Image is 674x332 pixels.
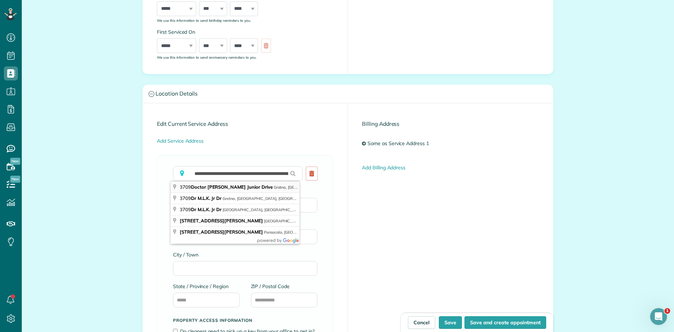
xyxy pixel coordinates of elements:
label: State / Province / Region [173,283,240,290]
a: Add Service Address [157,138,204,144]
span: 3709 [180,184,274,190]
span: Dr M.L.K. Jr Dr [191,207,222,212]
button: Save [439,316,462,329]
span: [STREET_ADDRESS][PERSON_NAME] [180,229,263,235]
span: Gretna, [GEOGRAPHIC_DATA], [GEOGRAPHIC_DATA] [274,185,369,190]
sub: We use this information to send birthday reminders to you. [157,18,251,22]
span: 3709 [180,207,223,212]
h4: Edit Current Service Address [157,121,333,127]
span: Doctor [PERSON_NAME] Junior Drive [191,184,273,190]
a: Location Details [143,85,553,103]
span: 3709 [180,195,223,201]
span: 1 [665,308,670,314]
span: New [10,176,20,183]
a: Same as Service Address 1 [366,137,434,150]
span: Gretna, [GEOGRAPHIC_DATA], [GEOGRAPHIC_DATA] [223,196,318,201]
a: Add Billing Address [362,164,405,171]
a: Cancel [408,316,435,329]
button: Save and create appointment [464,316,546,329]
span: Dr M.L.K. Jr Dr [191,195,222,201]
span: [GEOGRAPHIC_DATA], [GEOGRAPHIC_DATA], [GEOGRAPHIC_DATA] [223,207,345,212]
label: City / Town [173,251,317,258]
h5: Property access information [173,318,317,323]
span: Pensacola, [GEOGRAPHIC_DATA], [GEOGRAPHIC_DATA] [264,230,365,235]
span: New [10,158,20,165]
iframe: Intercom live chat [650,308,667,325]
label: ZIP / Postal Code [251,283,318,290]
label: First Serviced On [157,28,275,35]
span: [STREET_ADDRESS][PERSON_NAME] [180,218,263,223]
sub: We use this information to send anniversary reminders to you. [157,55,257,59]
h4: Billing Address [362,121,539,127]
span: [GEOGRAPHIC_DATA], [GEOGRAPHIC_DATA], [GEOGRAPHIC_DATA] [264,219,386,223]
